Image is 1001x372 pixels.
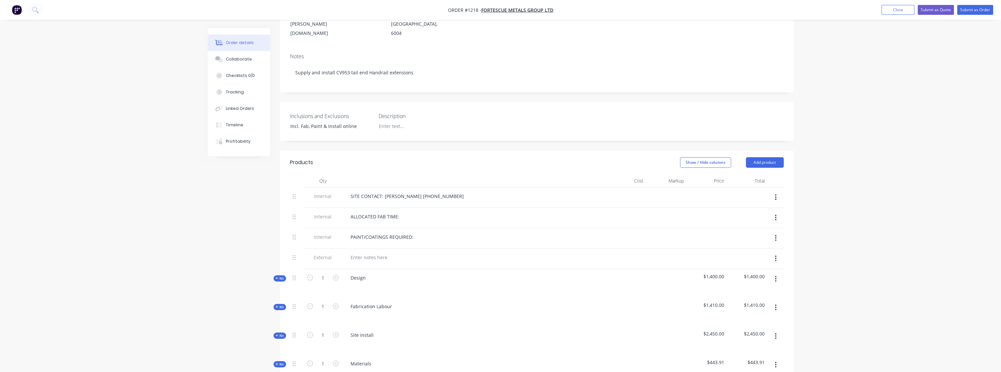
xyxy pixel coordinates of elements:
span: $2,450.00 [689,330,724,337]
div: Collaborate [226,56,252,62]
div: Order details [226,40,254,46]
div: Timeline [226,122,243,128]
span: Internal [306,213,340,220]
div: [GEOGRAPHIC_DATA], [GEOGRAPHIC_DATA], 6004 [391,10,446,38]
div: Checklists 0/0 [226,73,255,79]
span: $2,450.00 [729,330,765,337]
span: External [306,254,340,261]
button: Tracking [208,84,270,100]
label: Inclusions and Exclusions [290,112,372,120]
div: Incl. Fab, Paint & Install online [285,121,367,131]
div: Site Install [345,330,379,340]
div: Design [345,273,371,283]
div: Linked Orders [226,106,254,112]
span: $443.91 [689,359,724,366]
button: Kit [274,333,286,339]
div: Fabrication Labour [345,302,397,311]
span: $1,410.00 [729,302,765,309]
label: Description [379,112,461,120]
div: Qty [303,174,343,187]
div: Price [687,174,727,187]
span: $1,400.00 [689,273,724,280]
span: $1,400.00 [729,273,765,280]
button: Kit [274,275,286,282]
div: SITE CONTACT: [PERSON_NAME] [PHONE_NUMBER] [345,191,469,201]
button: Submit as Order [957,5,993,15]
span: Kit [276,333,284,338]
span: Internal [306,193,340,200]
div: Markup [646,174,687,187]
button: Linked Orders [208,100,270,117]
div: PAINT/COATINGS REQUIRED: [345,232,419,242]
span: Order #1218 - [448,7,481,13]
button: Submit as Quote [918,5,954,15]
div: Notes [290,53,784,60]
button: Kit [274,361,286,367]
button: Close [882,5,914,15]
div: Tracking [226,89,244,95]
button: Checklists 0/0 [208,67,270,84]
div: Products [290,159,313,166]
span: Kit [276,362,284,367]
button: Collaborate [208,51,270,67]
button: Order details [208,35,270,51]
div: Total [727,174,767,187]
div: Supply and install CV953 tail end Handrail extensions [290,62,784,83]
span: $1,410.00 [689,302,724,309]
span: $443.91 [729,359,765,366]
span: Kit [276,305,284,310]
button: Timeline [208,117,270,133]
button: Show / Hide columns [680,157,731,168]
a: FORTESCUE METALS GROUP LTD [481,7,553,13]
img: Factory [12,5,22,15]
button: Profitability [208,133,270,150]
div: ALLOCATED FAB TIME: [345,212,405,221]
span: Kit [276,276,284,281]
div: Profitability [226,138,250,144]
div: Materials [345,359,377,368]
span: Internal [306,234,340,240]
button: Kit [274,304,286,310]
button: Add product [746,157,784,168]
div: Cost [606,174,646,187]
